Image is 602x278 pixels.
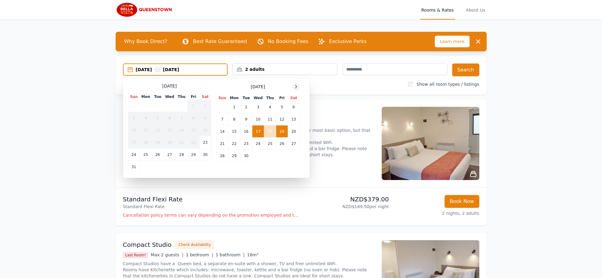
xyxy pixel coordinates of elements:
[188,112,199,124] td: 8
[199,124,211,136] td: 16
[288,95,300,101] th: Sat
[175,240,214,249] button: Check Availability
[252,101,264,113] td: 3
[394,210,479,216] p: 2 nights, 2 adults
[128,124,140,136] td: 10
[176,149,188,161] td: 28
[176,94,188,100] th: Thu
[193,38,247,45] p: Best Rate Guaranteed
[164,149,175,161] td: 27
[228,95,240,101] th: Mon
[240,138,252,150] td: 23
[252,138,264,150] td: 24
[140,112,152,124] td: 4
[140,124,152,136] td: 11
[264,138,276,150] td: 25
[123,252,149,258] span: Last Room!
[164,112,175,124] td: 6
[128,112,140,124] td: 3
[128,161,140,173] td: 31
[329,38,366,45] p: Exclusive Perks
[123,195,299,204] p: Standard Flexi Rate
[445,195,479,208] button: Book Now
[252,125,264,138] td: 17
[435,36,470,47] span: Learn more
[264,125,276,138] td: 18
[264,101,276,113] td: 4
[276,138,288,150] td: 26
[288,138,300,150] td: 27
[119,35,172,48] span: Why Book Direct?
[264,113,276,125] td: 11
[252,95,264,101] th: Wed
[188,149,199,161] td: 29
[152,124,164,136] td: 12
[247,252,258,257] span: 16m²
[152,94,164,100] th: Tue
[188,124,199,136] td: 15
[176,136,188,149] td: 21
[199,100,211,112] td: 2
[216,95,228,101] th: Sun
[304,204,389,210] p: NZD$189.50 per night
[216,138,228,150] td: 21
[152,112,164,124] td: 5
[186,252,213,257] span: 1 bedroom |
[452,63,479,76] button: Search
[304,195,389,204] p: NZD$379.00
[240,125,252,138] td: 16
[276,101,288,113] td: 5
[288,113,300,125] td: 13
[268,38,308,45] p: No Booking Fees
[188,94,199,100] th: Fri
[276,125,288,138] td: 19
[123,240,172,249] h3: Compact Studio
[176,112,188,124] td: 7
[216,113,228,125] td: 7
[199,94,211,100] th: Sat
[216,125,228,138] td: 14
[123,212,299,218] p: Cancellation policy terms can vary depending on the promotion employed and the time of stay of th...
[162,83,177,89] span: [DATE]
[240,101,252,113] td: 2
[128,136,140,149] td: 17
[228,113,240,125] td: 8
[151,252,183,257] span: Max 2 guests |
[240,113,252,125] td: 9
[128,149,140,161] td: 24
[216,252,245,257] span: 1 bathroom |
[228,138,240,150] td: 22
[152,149,164,161] td: 26
[228,125,240,138] td: 15
[140,149,152,161] td: 25
[416,82,479,87] label: Show all room types / listings
[188,136,199,149] td: 22
[228,150,240,162] td: 29
[276,113,288,125] td: 12
[140,136,152,149] td: 18
[164,94,175,100] th: Wed
[288,125,300,138] td: 20
[116,2,174,17] img: Bella Vista Queenstown
[123,204,299,210] p: Standard Flexi Rate
[288,101,300,113] td: 6
[240,150,252,162] td: 30
[199,136,211,149] td: 23
[216,150,228,162] td: 28
[276,95,288,101] th: Fri
[164,136,175,149] td: 20
[199,149,211,161] td: 30
[233,66,337,72] div: 2 adults
[128,94,140,100] th: Sun
[228,101,240,113] td: 1
[252,113,264,125] td: 10
[136,67,227,73] div: [DATE] [DATE]
[188,100,199,112] td: 1
[140,94,152,100] th: Mon
[152,136,164,149] td: 19
[164,124,175,136] td: 13
[251,84,265,90] span: [DATE]
[240,95,252,101] th: Tue
[264,95,276,101] th: Thu
[199,112,211,124] td: 9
